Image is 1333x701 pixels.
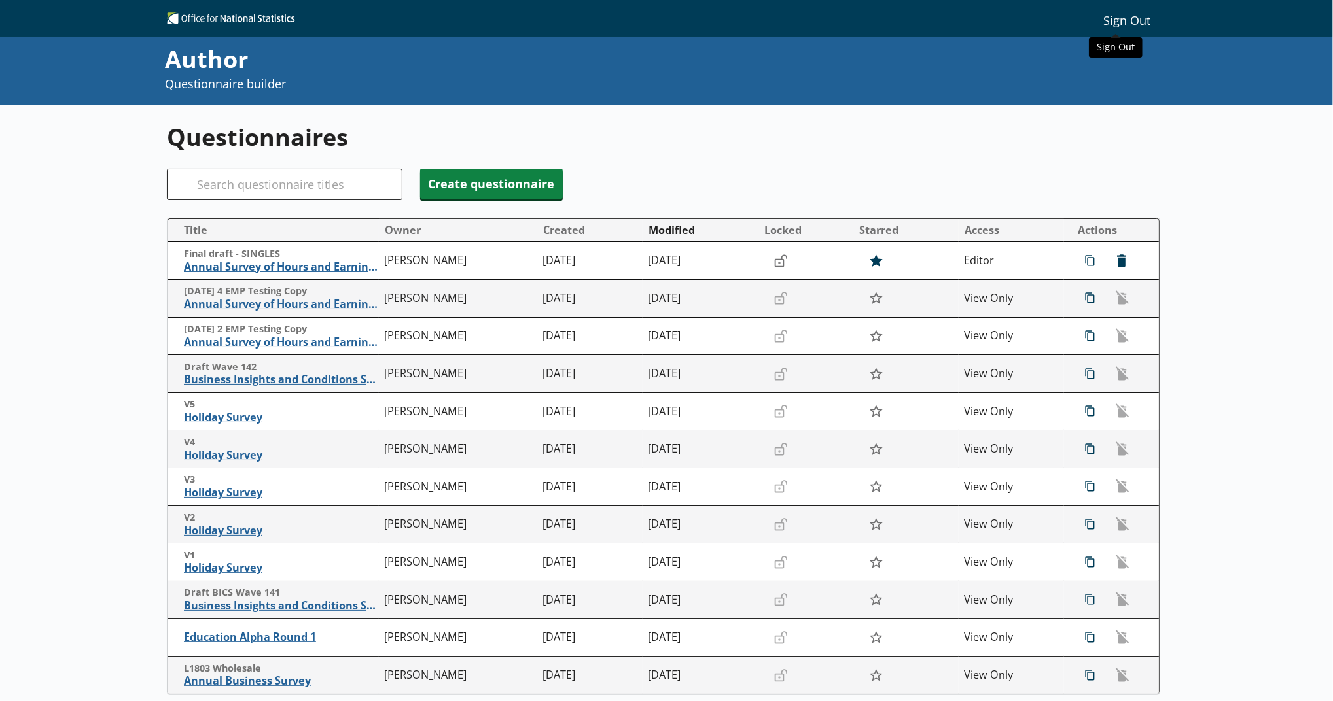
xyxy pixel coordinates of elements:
td: [PERSON_NAME] [379,242,537,280]
td: [DATE] [537,430,643,468]
span: V1 [184,549,378,562]
span: Holiday Survey [184,561,378,575]
button: Star [862,474,891,499]
td: [DATE] [537,317,643,355]
span: [DATE] 4 EMP Testing Copy [184,285,378,298]
td: [DATE] [537,657,643,694]
td: [PERSON_NAME] [379,657,537,694]
td: [PERSON_NAME] [379,280,537,318]
button: Star [862,361,891,386]
td: [DATE] [643,280,758,318]
td: View Only [959,619,1064,657]
td: [DATE] [643,392,758,430]
th: Actions [1064,219,1159,242]
span: Annual Survey of Hours and Earnings ([PERSON_NAME]) [184,335,378,349]
td: [DATE] [537,280,643,318]
span: Final draft - SINGLES [184,248,378,260]
td: View Only [959,392,1064,430]
td: View Only [959,543,1064,581]
button: Modified [643,220,758,241]
button: Created [538,220,642,241]
span: Holiday Survey [184,449,378,462]
td: View Only [959,581,1064,619]
td: [PERSON_NAME] [379,619,537,657]
button: Star [862,399,891,424]
button: Star [862,286,891,311]
input: Search questionnaire titles [167,169,402,200]
td: [PERSON_NAME] [379,468,537,506]
td: View Only [959,317,1064,355]
button: Locked [759,220,853,241]
span: V3 [184,473,378,486]
td: [PERSON_NAME] [379,430,537,468]
td: [DATE] [537,505,643,543]
td: [DATE] [643,317,758,355]
button: Star [862,512,891,537]
td: [PERSON_NAME] [379,317,537,355]
td: [PERSON_NAME] [379,392,537,430]
span: Annual Business Survey [184,674,378,688]
span: Education Alpha Round 1 [184,630,378,644]
td: [DATE] [537,619,643,657]
span: V5 [184,398,378,411]
td: [DATE] [643,242,758,280]
td: [DATE] [643,543,758,581]
td: View Only [959,430,1064,468]
button: Lock [768,250,794,272]
td: [DATE] [643,355,758,393]
button: Sign Out [1093,9,1161,31]
td: View Only [959,355,1064,393]
div: Author [165,43,898,76]
td: [DATE] [643,505,758,543]
h1: Questionnaires [167,121,1161,153]
button: Star [862,437,891,462]
button: Starred [854,220,958,241]
td: [DATE] [643,581,758,619]
button: Access [959,220,1063,241]
span: Holiday Survey [184,411,378,424]
span: V4 [184,436,378,449]
span: V2 [184,511,378,524]
span: [DATE] 2 EMP Testing Copy [184,323,378,335]
span: Business Insights and Conditions Survey (BICS) [184,599,378,613]
td: [DATE] [537,468,643,506]
button: Star [862,587,891,612]
span: Holiday Survey [184,524,378,538]
td: [PERSON_NAME] [379,355,537,393]
td: Editor [959,242,1064,280]
td: [DATE] [643,468,758,506]
button: Star [862,625,891,650]
span: Draft BICS Wave 141 [184,587,378,599]
span: L1803 Wholesale [184,662,378,675]
td: [DATE] [643,619,758,657]
p: Questionnaire builder [165,76,898,92]
button: Star [862,248,891,273]
td: [DATE] [537,581,643,619]
td: View Only [959,280,1064,318]
td: [PERSON_NAME] [379,581,537,619]
td: [PERSON_NAME] [379,543,537,581]
button: Star [862,324,891,349]
span: Draft Wave 142 [184,361,378,373]
td: View Only [959,505,1064,543]
td: [DATE] [643,657,758,694]
td: [PERSON_NAME] [379,505,537,543]
button: Title [173,220,378,241]
span: Holiday Survey [184,486,378,500]
td: [DATE] [537,543,643,581]
span: Annual Survey of Hours and Earnings ([PERSON_NAME]) [184,260,378,274]
td: [DATE] [537,242,643,280]
td: View Only [959,657,1064,694]
button: Owner [380,220,537,241]
td: [DATE] [537,392,643,430]
span: Annual Survey of Hours and Earnings ([PERSON_NAME]) [184,298,378,311]
span: Business Insights and Conditions Survey (BICS) [184,373,378,386]
button: Star [862,549,891,574]
td: View Only [959,468,1064,506]
td: [DATE] [643,430,758,468]
button: Star [862,662,891,687]
button: Create questionnaire [420,169,563,199]
td: [DATE] [537,355,643,393]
